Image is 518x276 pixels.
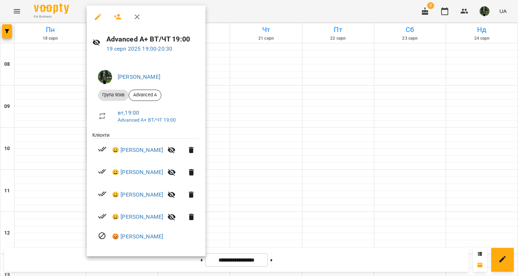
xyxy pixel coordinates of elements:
[98,232,106,240] svg: Візит скасовано
[129,90,161,101] div: Advanced A
[112,191,163,199] a: 😀 [PERSON_NAME]
[112,232,163,241] a: 😡 [PERSON_NAME]
[98,190,106,198] svg: Візит сплачено
[98,145,106,153] svg: Візит сплачено
[112,213,163,221] a: 😀 [PERSON_NAME]
[98,70,112,84] img: 295700936d15feefccb57b2eaa6bd343.jpg
[92,131,200,248] ul: Клієнти
[118,117,176,123] a: Advanced A+ BT/ЧТ 19:00
[106,34,200,45] h6: Advanced A+ BT/ЧТ 19:00
[98,212,106,220] svg: Візит сплачено
[129,92,161,98] span: Advanced A
[118,109,139,116] a: вт , 19:00
[106,45,173,52] a: 19 серп 2025 19:00-20:30
[98,92,129,98] span: Група 90хв
[112,168,163,176] a: 😀 [PERSON_NAME]
[118,73,160,80] a: [PERSON_NAME]
[112,146,163,154] a: 😀 [PERSON_NAME]
[98,167,106,176] svg: Візит сплачено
